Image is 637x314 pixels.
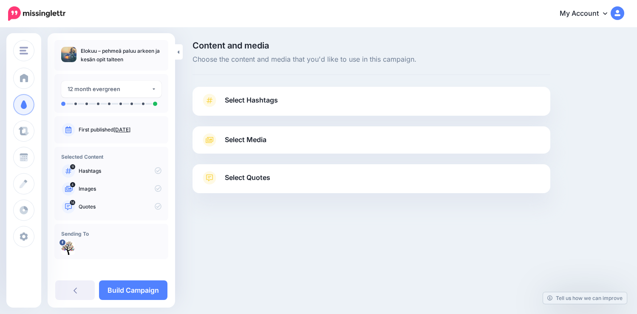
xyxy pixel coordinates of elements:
[113,126,130,133] a: [DATE]
[79,185,161,193] p: Images
[225,172,270,183] span: Select Quotes
[79,167,161,175] p: Hashtags
[201,94,542,116] a: Select Hashtags
[551,3,624,24] a: My Account
[61,47,76,62] img: cf5da80f62c257cb7f5d80a09000ef00_thumb.jpg
[61,154,161,160] h4: Selected Content
[193,54,550,65] span: Choose the content and media that you'd like to use in this campaign.
[193,41,550,50] span: Content and media
[70,182,75,187] span: 4
[8,6,65,21] img: Missinglettr
[68,84,151,94] div: 12 month evergreen
[543,292,627,304] a: Tell us how we can improve
[79,126,161,134] p: First published
[81,47,161,64] p: Elokuu – pehmeä paluu arkeen ja kesän opit talteen
[70,164,75,169] span: 11
[201,171,542,193] a: Select Quotes
[61,241,75,255] img: 18557477_1490186631026653_7633390658097503077_n-bsa91210.png
[61,81,161,97] button: 12 month evergreen
[201,133,542,147] a: Select Media
[20,47,28,54] img: menu.png
[79,203,161,211] p: Quotes
[61,231,161,237] h4: Sending To
[70,200,76,205] span: 14
[225,134,266,146] span: Select Media
[225,94,278,106] span: Select Hashtags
